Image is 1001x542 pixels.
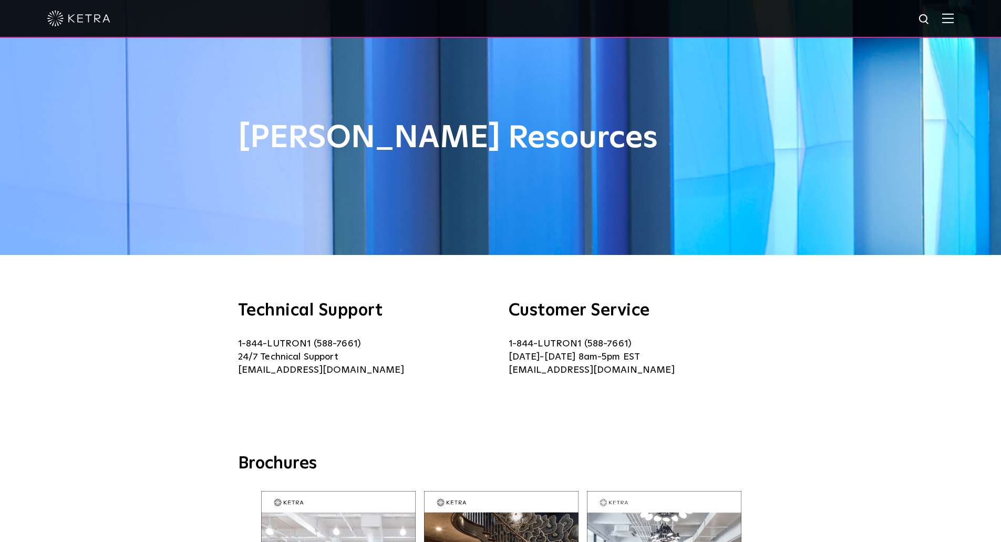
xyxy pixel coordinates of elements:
h1: [PERSON_NAME] Resources [238,121,763,156]
img: ketra-logo-2019-white [47,11,110,26]
img: search icon [918,13,931,26]
h3: Customer Service [509,302,763,319]
p: 1-844-LUTRON1 (588-7661) [DATE]-[DATE] 8am-5pm EST [EMAIL_ADDRESS][DOMAIN_NAME] [509,338,763,377]
h3: Brochures [238,453,763,475]
img: Hamburger%20Nav.svg [942,13,954,23]
a: [EMAIL_ADDRESS][DOMAIN_NAME] [238,365,404,375]
h3: Technical Support [238,302,493,319]
p: 1-844-LUTRON1 (588-7661) 24/7 Technical Support [238,338,493,377]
